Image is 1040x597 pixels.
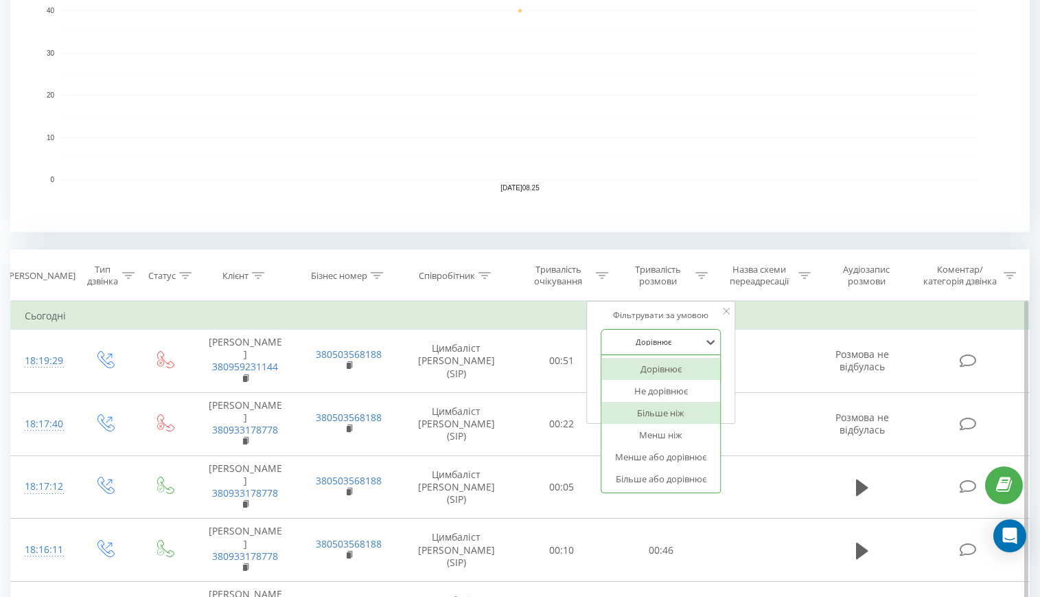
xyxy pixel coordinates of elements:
div: Тривалість очікування [524,264,592,287]
div: Коментар/категорія дзвінка [920,264,1000,287]
div: Фільтрувати за умовою [601,308,721,322]
div: Статус [148,270,176,282]
div: Більше ніж [601,402,721,424]
td: Цимбаліст [PERSON_NAME] (SIP) [400,330,511,393]
a: 380959231144 [212,360,278,373]
div: Тип дзвінка [86,264,119,287]
td: 00:22 [512,392,612,455]
div: 18:16:11 [25,537,60,563]
td: Цимбаліст [PERSON_NAME] (SIP) [400,392,511,455]
td: 00:05 [512,455,612,519]
a: 380933178778 [212,486,278,499]
div: Більше або дорівнює [601,468,721,490]
div: Тривалість розмови [624,264,692,287]
a: 380933178778 [212,550,278,563]
text: 0 [50,176,54,183]
a: 380503568188 [316,474,382,487]
div: Менше або дорівнює [601,446,721,468]
td: Сьогодні [11,302,1030,330]
td: 00:51 [512,330,612,393]
td: [PERSON_NAME] [194,392,297,455]
a: 380503568188 [316,537,382,550]
div: Дорівнює [601,358,721,380]
div: Аудіозапис розмови [827,264,906,287]
div: [PERSON_NAME] [6,270,76,282]
div: 18:17:12 [25,473,60,500]
span: Розмова не відбулась [835,348,889,373]
div: Open Intercom Messenger [993,519,1026,552]
td: Цимбаліст [PERSON_NAME] (SIP) [400,519,511,582]
div: 18:19:29 [25,348,60,374]
span: Розмова не відбулась [835,411,889,436]
td: Цимбаліст [PERSON_NAME] (SIP) [400,455,511,519]
text: 30 [47,49,55,57]
div: Бізнес номер [311,270,367,282]
div: Не дорівнює [601,380,721,402]
td: 00:46 [611,519,710,582]
div: Назва схеми переадресації [724,264,796,287]
a: 380503568188 [316,411,382,424]
a: 380933178778 [212,423,278,436]
div: Менш ніж [601,424,721,446]
text: [DATE]08.25 [500,184,540,192]
td: [PERSON_NAME] [194,519,297,582]
text: 10 [47,134,55,142]
div: 18:17:40 [25,411,60,438]
text: 40 [47,7,55,14]
div: Клієнт [222,270,249,282]
td: [PERSON_NAME] [194,455,297,519]
td: 00:10 [512,519,612,582]
div: Співробітник [419,270,475,282]
td: [PERSON_NAME] [194,330,297,393]
a: 380503568188 [316,348,382,361]
text: 20 [47,91,55,99]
